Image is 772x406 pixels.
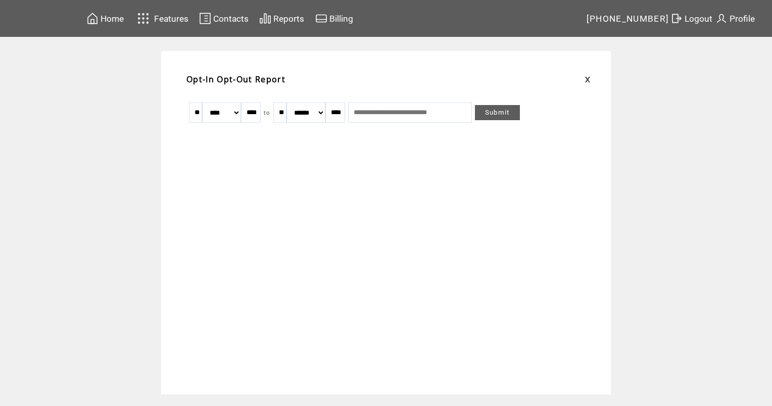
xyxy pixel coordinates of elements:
[198,11,250,26] a: Contacts
[199,12,211,25] img: contacts.svg
[134,10,152,27] img: features.svg
[587,14,669,24] span: [PHONE_NUMBER]
[85,11,125,26] a: Home
[154,14,188,24] span: Features
[669,11,714,26] a: Logout
[273,14,304,24] span: Reports
[715,12,728,25] img: profile.svg
[314,11,355,26] a: Billing
[258,11,306,26] a: Reports
[264,109,270,116] span: to
[315,12,327,25] img: creidtcard.svg
[730,14,755,24] span: Profile
[670,12,683,25] img: exit.svg
[101,14,124,24] span: Home
[259,12,271,25] img: chart.svg
[714,11,756,26] a: Profile
[133,9,190,28] a: Features
[186,74,285,85] span: Opt-In Opt-Out Report
[685,14,712,24] span: Logout
[213,14,249,24] span: Contacts
[329,14,353,24] span: Billing
[86,12,99,25] img: home.svg
[475,105,520,120] a: Submit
